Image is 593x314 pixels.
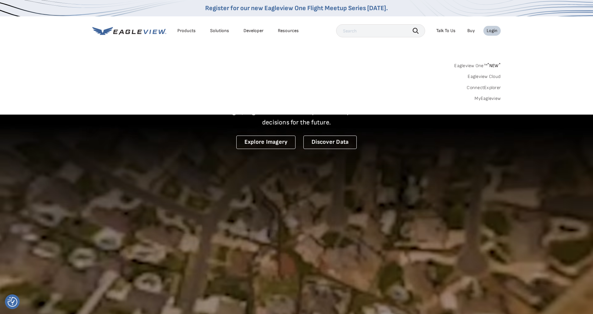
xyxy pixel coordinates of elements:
div: Talk To Us [436,28,456,34]
div: Login [487,28,497,34]
a: Developer [243,28,263,34]
a: Register for our new Eagleview One Flight Meetup Series [DATE]. [205,4,388,12]
a: Explore Imagery [236,136,296,149]
input: Search [336,24,425,37]
span: NEW [487,63,501,68]
a: Eagleview One™*NEW* [454,61,501,68]
button: Consent Preferences [8,297,17,307]
a: ConnectExplorer [467,85,501,91]
a: MyEagleview [475,96,501,102]
div: Solutions [210,28,229,34]
img: Revisit consent button [8,297,17,307]
div: Products [177,28,196,34]
div: Resources [278,28,299,34]
a: Buy [467,28,475,34]
a: Eagleview Cloud [468,74,501,80]
a: Discover Data [303,136,357,149]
